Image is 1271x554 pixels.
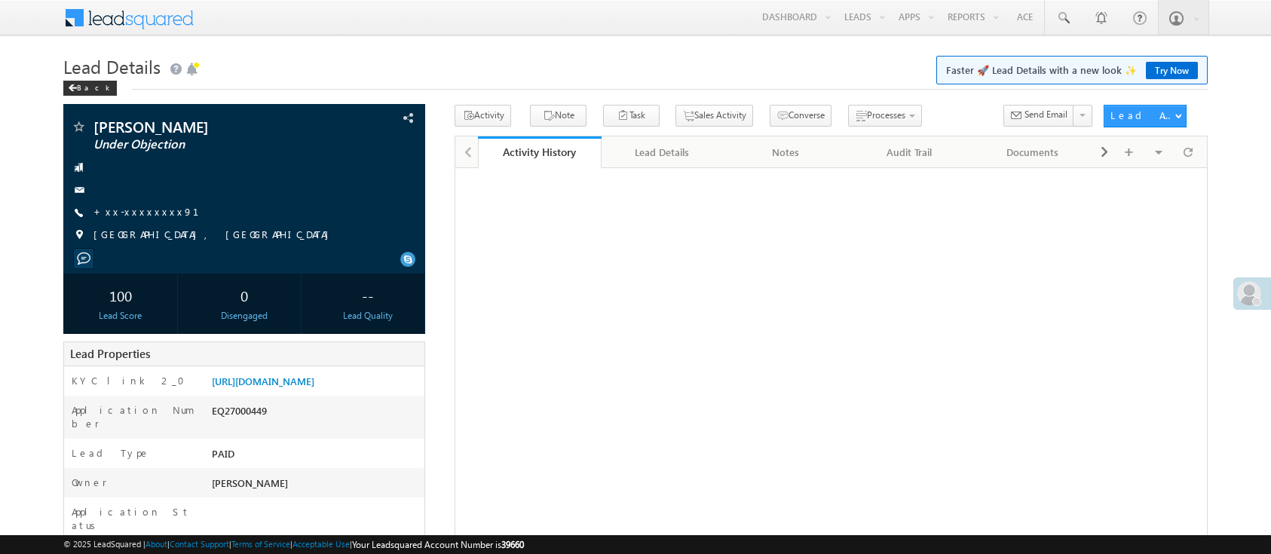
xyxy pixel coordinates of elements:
span: Processes [867,109,905,121]
span: Lead Properties [70,346,150,361]
a: Lead Details [602,136,725,168]
label: Owner [72,476,107,489]
span: Your Leadsquared Account Number is [352,539,524,550]
div: Back [63,81,117,96]
button: Task [603,105,660,127]
div: Disengaged [191,309,297,323]
div: Lead Actions [1110,109,1175,122]
div: Audit Trail [860,143,958,161]
span: [GEOGRAPHIC_DATA], [GEOGRAPHIC_DATA] [93,228,336,243]
a: Try Now [1146,62,1198,79]
button: Note [530,105,586,127]
div: 0 [191,281,297,309]
label: KYC link 2_0 [72,374,194,387]
div: Lead Score [67,309,173,323]
span: [PERSON_NAME] [212,476,288,489]
a: Back [63,80,124,93]
a: Notes [724,136,848,168]
div: EQ27000449 [208,403,424,424]
span: Send Email [1024,108,1067,121]
button: Activity [455,105,511,127]
button: Send Email [1003,105,1074,127]
a: About [145,539,167,549]
button: Converse [770,105,832,127]
div: Activity History [489,145,590,159]
a: Audit Trail [848,136,972,168]
div: Lead Details [614,143,712,161]
a: [URL][DOMAIN_NAME] [212,375,314,387]
button: Sales Activity [675,105,753,127]
button: Processes [848,105,922,127]
div: Notes [737,143,835,161]
a: Acceptable Use [292,539,350,549]
a: Contact Support [170,539,229,549]
button: Lead Actions [1104,105,1187,127]
div: 100 [67,281,173,309]
span: Under Objection [93,137,319,152]
span: 39660 [501,539,524,550]
span: © 2025 LeadSquared | | | | | [63,537,524,552]
label: Application Number [72,403,194,430]
span: Faster 🚀 Lead Details with a new look ✨ [946,63,1198,78]
div: Lead Quality [314,309,421,323]
span: [PERSON_NAME] [93,119,319,134]
a: Documents [971,136,1095,168]
a: Terms of Service [231,539,290,549]
div: -- [314,281,421,309]
label: Lead Type [72,446,150,460]
div: PAID [208,446,424,467]
div: Documents [983,143,1081,161]
label: Application Status [72,505,194,532]
a: +xx-xxxxxxxx91 [93,205,217,218]
span: Lead Details [63,54,161,78]
a: Activity History [478,136,602,168]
